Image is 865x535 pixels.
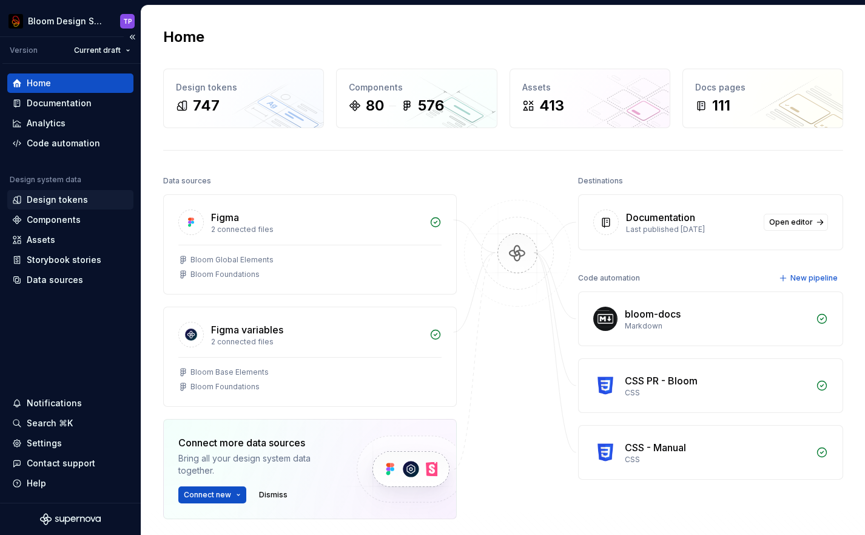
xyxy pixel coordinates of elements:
[578,172,623,189] div: Destinations
[626,210,695,225] div: Documentation
[193,96,220,115] div: 747
[27,97,92,109] div: Documentation
[625,388,809,398] div: CSS
[7,114,133,133] a: Analytics
[163,69,324,128] a: Design tokens747
[211,322,283,337] div: Figma variables
[27,417,73,429] div: Search ⌘K
[712,96,730,115] div: 111
[27,214,81,226] div: Components
[27,194,88,206] div: Design tokens
[349,81,484,94] div: Components
[190,255,274,265] div: Bloom Global Elements
[27,137,100,149] div: Code automation
[625,455,809,465] div: CSS
[682,69,843,128] a: Docs pages111
[27,254,101,266] div: Storybook stories
[74,46,121,55] span: Current draft
[163,194,457,295] a: Figma2 connected filesBloom Global ElementsBloom Foundations
[625,373,698,388] div: CSS PR - Bloom
[7,210,133,230] a: Components
[28,15,106,27] div: Bloom Design System
[211,337,422,347] div: 2 connected files
[190,367,269,377] div: Bloom Base Elements
[336,69,497,128] a: Components80576
[40,513,101,525] svg: Supernova Logo
[7,94,133,113] a: Documentation
[2,8,138,34] button: Bloom Design SystemTP
[190,270,260,279] div: Bloom Foundations
[176,81,311,94] div: Design tokens
[69,42,136,59] button: Current draft
[163,27,204,47] h2: Home
[27,437,62,449] div: Settings
[184,490,231,500] span: Connect new
[124,29,141,46] button: Collapse sidebar
[254,486,293,503] button: Dismiss
[27,477,46,489] div: Help
[163,307,457,407] a: Figma variables2 connected filesBloom Base ElementsBloom Foundations
[10,46,38,55] div: Version
[7,394,133,413] button: Notifications
[27,457,95,469] div: Contact support
[7,454,133,473] button: Contact support
[418,96,444,115] div: 576
[27,117,66,129] div: Analytics
[178,435,336,450] div: Connect more data sources
[211,210,239,225] div: Figma
[790,273,838,283] span: New pipeline
[123,16,132,26] div: TP
[7,190,133,210] a: Design tokens
[769,217,813,227] span: Open editor
[8,14,23,29] img: 15fdffcd-51c5-43ea-ac8d-4ab14cc347bb.png
[27,77,51,89] div: Home
[366,96,384,115] div: 80
[7,73,133,93] a: Home
[625,321,809,331] div: Markdown
[178,452,336,477] div: Bring all your design system data together.
[510,69,670,128] a: Assets413
[7,250,133,270] a: Storybook stories
[7,134,133,153] a: Code automation
[163,172,211,189] div: Data sources
[578,270,640,287] div: Code automation
[27,397,82,409] div: Notifications
[7,230,133,250] a: Assets
[775,270,843,287] button: New pipeline
[764,214,828,231] a: Open editor
[7,270,133,290] a: Data sources
[190,382,260,392] div: Bloom Foundations
[522,81,658,94] div: Assets
[695,81,830,94] div: Docs pages
[625,440,686,455] div: CSS - Manual
[626,225,756,234] div: Last published [DATE]
[7,474,133,493] button: Help
[10,175,81,185] div: Design system data
[211,225,422,234] div: 2 connected files
[178,486,246,503] button: Connect new
[625,307,681,321] div: bloom-docs
[259,490,288,500] span: Dismiss
[7,414,133,433] button: Search ⌘K
[539,96,564,115] div: 413
[27,234,55,246] div: Assets
[27,274,83,286] div: Data sources
[7,434,133,453] a: Settings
